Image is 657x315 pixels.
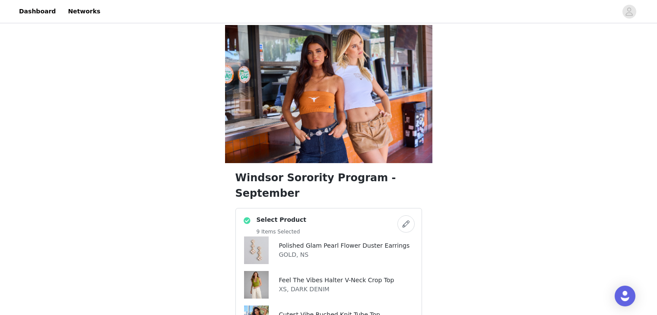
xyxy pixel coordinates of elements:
[625,5,633,19] div: avatar
[257,228,307,236] h5: 9 Items Selected
[257,215,307,224] h4: Select Product
[235,170,422,201] h1: Windsor Sorority Program - September
[14,2,61,21] a: Dashboard
[279,276,394,285] h4: Feel The Vibes Halter V-Neck Crop Top
[279,285,394,294] p: XS, DARK DENIM
[615,286,635,306] div: Open Intercom Messenger
[244,236,269,264] img: Polished Glam Pearl Flower Duster Earrings
[279,250,410,259] p: GOLD, NS
[244,271,269,299] img: Feel The Vibes Halter V-Neck Crop Top
[279,241,410,250] h4: Polished Glam Pearl Flower Duster Earrings
[63,2,105,21] a: Networks
[225,25,432,163] img: campaign image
